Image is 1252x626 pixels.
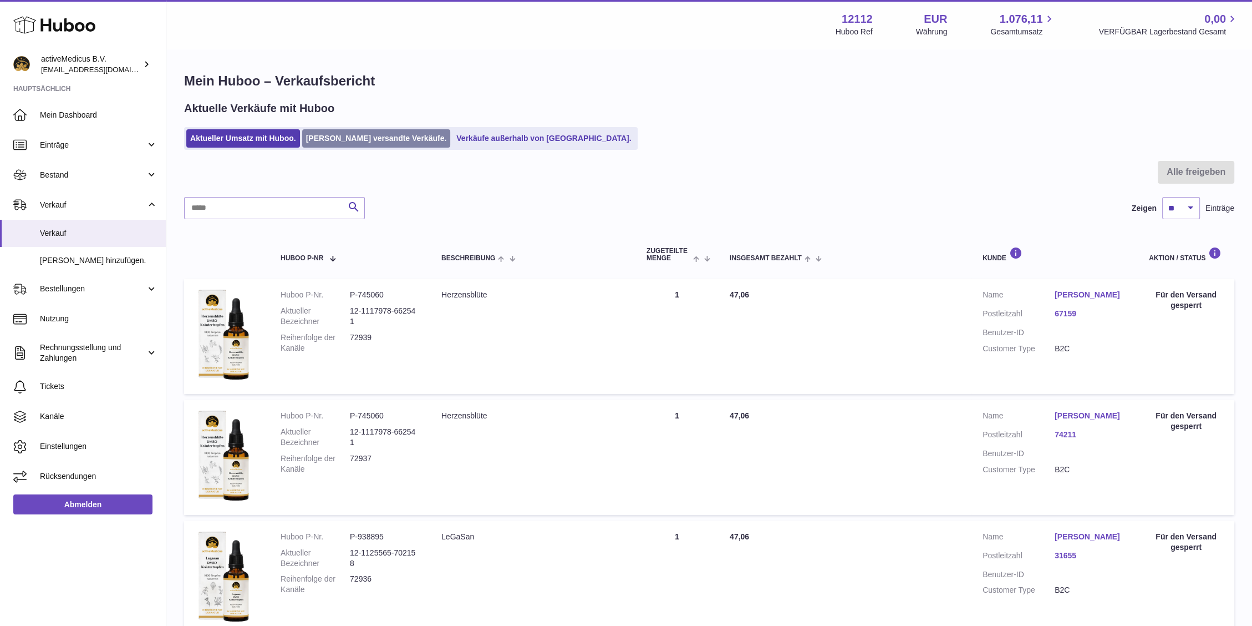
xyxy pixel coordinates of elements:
div: Herzensblüte [441,411,624,421]
dt: Postleitzahl [983,430,1055,443]
dt: Reihenfolge der Kanäle [281,574,350,595]
dd: B2C [1055,344,1127,354]
strong: 12112 [842,12,873,27]
dd: 72939 [350,332,419,354]
dt: Reihenfolge der Kanäle [281,332,350,354]
div: Herzensblüte [441,290,624,300]
label: Zeigen [1132,203,1157,214]
h2: Aktuelle Verkäufe mit Huboo [184,101,334,116]
span: Huboo P-Nr [281,255,323,262]
dt: Huboo P-Nr. [281,290,350,300]
td: 1 [635,400,719,515]
dt: Name [983,411,1055,424]
a: 67159 [1055,309,1127,319]
span: Rechnungsstellung und Zahlungen [40,342,146,364]
dt: Customer Type [983,585,1055,595]
div: LeGaSan [441,532,624,542]
a: 0,00 VERFÜGBAR Lagerbestand Gesamt [1098,12,1239,37]
a: [PERSON_NAME] [1055,532,1127,542]
div: Währung [916,27,948,37]
dd: 12-1117978-662541 [350,306,419,327]
span: Bestand [40,170,146,180]
dt: Postleitzahl [983,551,1055,564]
span: ZUGETEILTE Menge [647,248,690,262]
div: Huboo Ref [836,27,873,37]
dt: Reihenfolge der Kanäle [281,453,350,474]
dd: 12-1125565-702158 [350,548,419,569]
span: 47,06 [730,532,749,541]
dt: Huboo P-Nr. [281,411,350,421]
dt: Aktueller Bezeichner [281,306,350,327]
dd: P-938895 [350,532,419,542]
dt: Customer Type [983,465,1055,475]
img: 121121686904475.png [195,411,251,501]
span: Gesamtumsatz [990,27,1055,37]
div: Für den Versand gesperrt [1149,411,1223,432]
span: Insgesamt bezahlt [730,255,802,262]
dt: Aktueller Bezeichner [281,427,350,448]
span: 1.076,11 [1000,12,1043,27]
div: Für den Versand gesperrt [1149,532,1223,553]
a: Aktueller Umsatz mit Huboo. [186,129,300,148]
a: Abmelden [13,494,152,514]
span: 47,06 [730,290,749,299]
a: [PERSON_NAME] versandte Verkäufe. [302,129,451,148]
dd: B2C [1055,585,1127,595]
dt: Benutzer-ID [983,327,1055,338]
span: Einträge [40,140,146,150]
a: Verkäufe außerhalb von [GEOGRAPHIC_DATA]. [452,129,635,148]
span: Kanäle [40,411,157,422]
dt: Name [983,532,1055,545]
div: Für den Versand gesperrt [1149,290,1223,311]
a: [PERSON_NAME] [1055,290,1127,300]
span: Verkauf [40,228,157,239]
span: Tickets [40,381,157,392]
span: Einträge [1205,203,1234,214]
span: [PERSON_NAME] hinzufügen. [40,255,157,266]
dt: Postleitzahl [983,309,1055,322]
dt: Huboo P-Nr. [281,532,350,542]
dt: Benutzer-ID [983,569,1055,580]
img: 121121705937602.png [195,532,251,622]
dt: Aktueller Bezeichner [281,548,350,569]
span: Mein Dashboard [40,110,157,120]
dd: 72936 [350,574,419,595]
a: 1.076,11 Gesamtumsatz [990,12,1055,37]
dd: P-745060 [350,411,419,421]
span: Verkauf [40,200,146,210]
dt: Benutzer-ID [983,448,1055,459]
td: 1 [635,279,719,394]
span: [EMAIL_ADDRESS][DOMAIN_NAME] [41,65,163,74]
span: 0,00 [1204,12,1226,27]
img: info@activemedicus.com [13,56,30,73]
strong: EUR [924,12,947,27]
span: 47,06 [730,411,749,420]
div: Kunde [983,247,1127,262]
dd: 72937 [350,453,419,474]
span: Nutzung [40,314,157,324]
span: Rücksendungen [40,471,157,482]
a: [PERSON_NAME] [1055,411,1127,421]
span: Einstellungen [40,441,157,452]
dd: P-745060 [350,290,419,300]
a: 31655 [1055,551,1127,561]
a: 74211 [1055,430,1127,440]
span: VERFÜGBAR Lagerbestand Gesamt [1098,27,1239,37]
div: activeMedicus B.V. [41,54,141,75]
span: Bestellungen [40,284,146,294]
dt: Name [983,290,1055,303]
dd: B2C [1055,465,1127,475]
span: Beschreibung [441,255,495,262]
h1: Mein Huboo – Verkaufsbericht [184,72,1234,90]
dd: 12-1117978-662541 [350,427,419,448]
img: 121121686904475.png [195,290,251,380]
div: Aktion / Status [1149,247,1223,262]
dt: Customer Type [983,344,1055,354]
